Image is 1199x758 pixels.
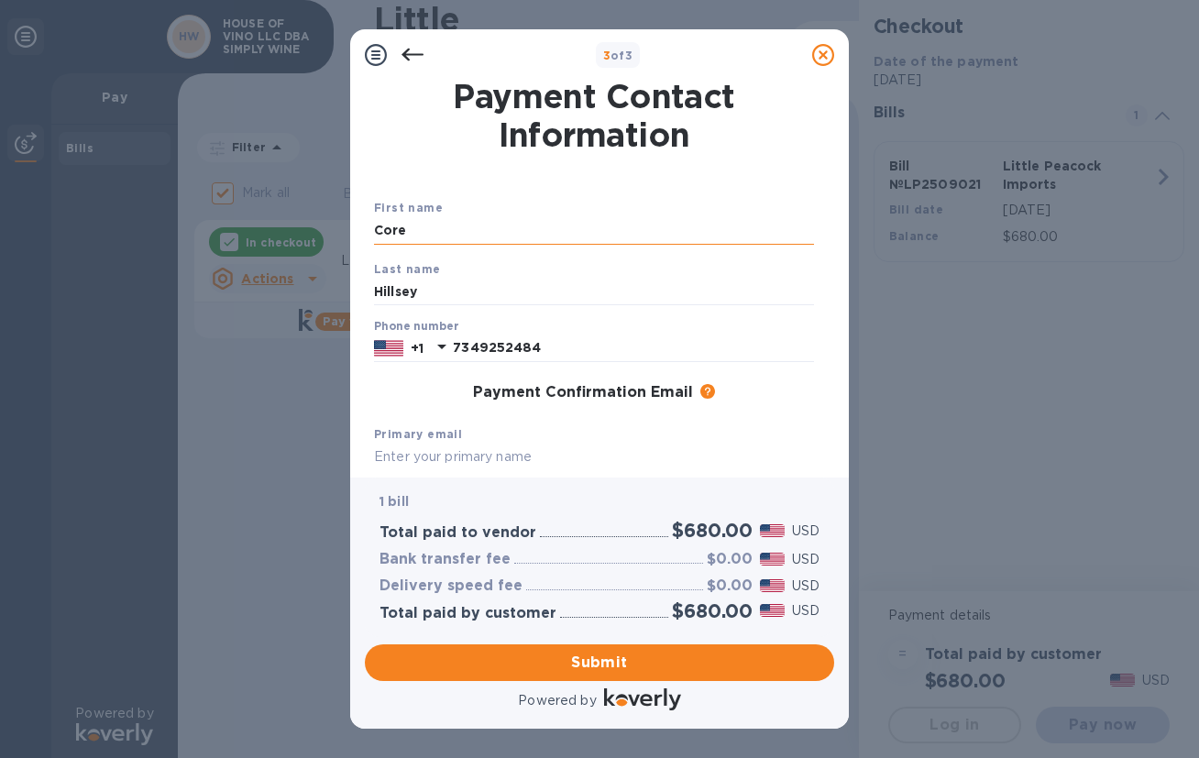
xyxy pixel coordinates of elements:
h3: Total paid to vendor [379,524,536,542]
h1: Payment Contact Information [374,77,814,154]
label: Phone number [374,322,458,333]
h2: $680.00 [672,599,753,622]
p: USD [792,577,819,596]
span: Submit [379,652,819,674]
img: US [374,338,403,358]
img: Logo [604,688,681,710]
b: Primary email [374,427,462,441]
p: +1 [411,339,423,357]
h3: $0.00 [707,551,753,568]
p: USD [792,550,819,569]
img: USD [760,553,785,566]
button: Submit [365,644,834,681]
img: USD [760,604,785,617]
b: First name [374,201,443,214]
input: Enter your phone number [453,335,814,362]
img: USD [760,524,785,537]
h3: Total paid by customer [379,605,556,622]
h3: Delivery speed fee [379,577,522,595]
img: USD [760,579,785,592]
h3: Bank transfer fee [379,551,511,568]
h2: $680.00 [672,519,753,542]
p: Powered by [518,691,596,710]
b: 1 bill [379,494,409,509]
h3: Payment Confirmation Email [473,384,693,401]
input: Enter your last name [374,278,814,305]
h3: $0.00 [707,577,753,595]
p: USD [792,601,819,621]
p: USD [792,522,819,541]
input: Enter your first name [374,217,814,245]
b: of 3 [603,49,633,62]
span: 3 [603,49,610,62]
input: Enter your primary name [374,444,814,471]
b: Last name [374,262,441,276]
